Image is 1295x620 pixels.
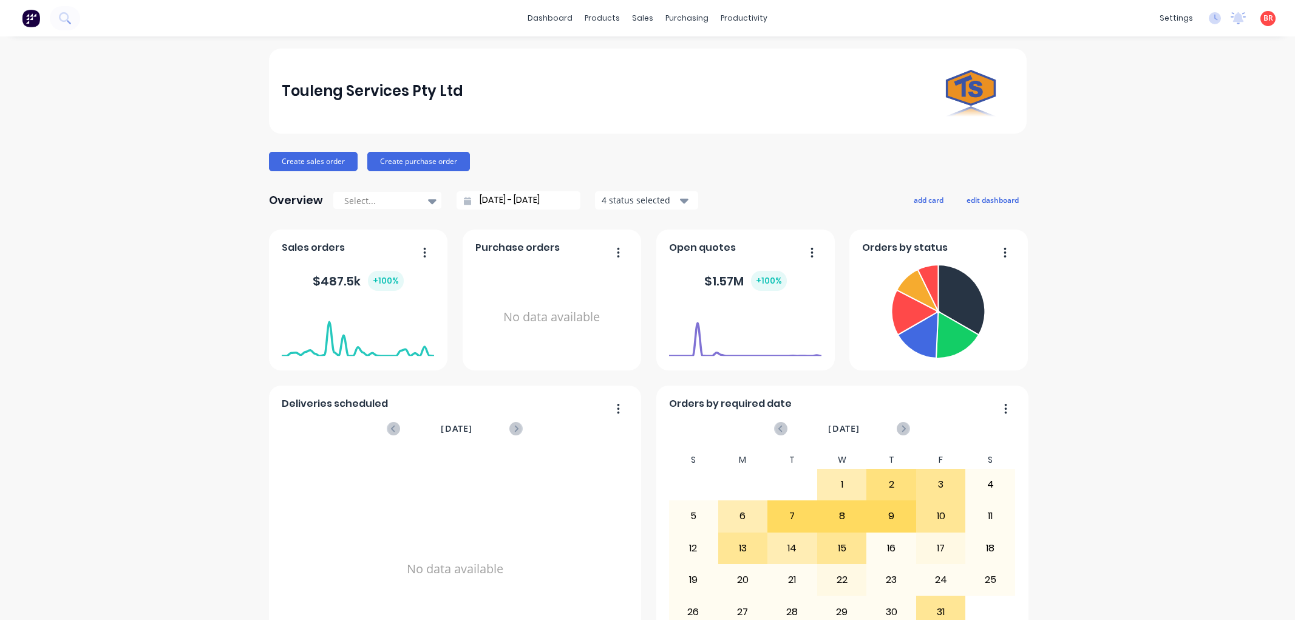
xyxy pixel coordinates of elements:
[1154,9,1199,27] div: settings
[475,260,628,375] div: No data available
[867,469,916,500] div: 2
[966,533,1015,564] div: 18
[282,79,463,103] div: Touleng Services Pty Ltd
[959,192,1027,208] button: edit dashboard
[867,533,916,564] div: 16
[1263,13,1273,24] span: BR
[866,451,916,469] div: T
[669,240,736,255] span: Open quotes
[669,533,718,564] div: 12
[669,565,718,595] div: 19
[768,501,817,531] div: 7
[768,565,817,595] div: 21
[917,565,965,595] div: 24
[862,240,948,255] span: Orders by status
[966,469,1015,500] div: 4
[282,397,388,411] span: Deliveries scheduled
[367,152,470,171] button: Create purchase order
[917,469,965,500] div: 3
[269,188,323,213] div: Overview
[818,501,866,531] div: 8
[715,9,773,27] div: productivity
[917,501,965,531] div: 10
[602,194,678,206] div: 4 status selected
[767,451,817,469] div: T
[368,271,404,291] div: + 100 %
[668,451,718,469] div: S
[818,533,866,564] div: 15
[579,9,626,27] div: products
[269,152,358,171] button: Create sales order
[867,565,916,595] div: 23
[965,451,1015,469] div: S
[718,451,768,469] div: M
[906,192,951,208] button: add card
[828,422,860,435] span: [DATE]
[768,533,817,564] div: 14
[966,501,1015,531] div: 11
[22,9,40,27] img: Factory
[669,501,718,531] div: 5
[669,397,792,411] span: Orders by required date
[818,469,866,500] div: 1
[313,271,404,291] div: $ 487.5k
[818,565,866,595] div: 22
[475,240,560,255] span: Purchase orders
[719,501,767,531] div: 6
[917,533,965,564] div: 17
[522,9,579,27] a: dashboard
[966,565,1015,595] div: 25
[704,271,787,291] div: $ 1.57M
[659,9,715,27] div: purchasing
[817,451,867,469] div: W
[867,501,916,531] div: 9
[282,240,345,255] span: Sales orders
[626,9,659,27] div: sales
[928,49,1013,134] img: Touleng Services Pty Ltd
[719,565,767,595] div: 20
[595,191,698,210] button: 4 status selected
[441,422,472,435] span: [DATE]
[916,451,966,469] div: F
[751,271,787,291] div: + 100 %
[719,533,767,564] div: 13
